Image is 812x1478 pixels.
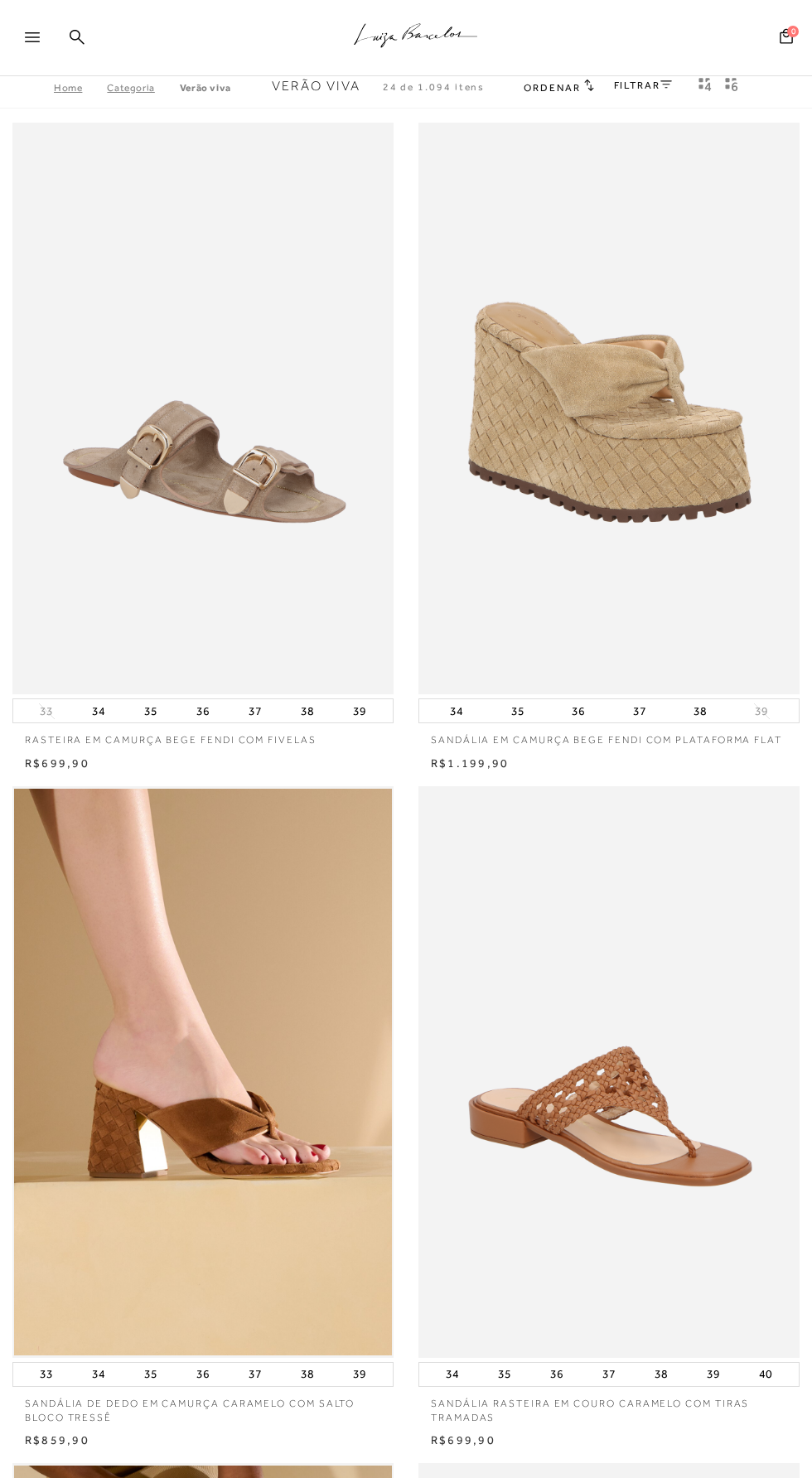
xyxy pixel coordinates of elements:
[524,82,580,94] span: Ordenar
[107,82,179,94] a: Categoria
[420,789,798,1355] img: SANDÁLIA RASTEIRA EM COURO CARAMELO COM TIRAS TRAMADAS
[689,699,712,722] button: 38
[420,125,798,692] a: SANDÁLIA EM CAMURÇA BEGE FENDI COM PLATAFORMA FLAT SANDÁLIA EM CAMURÇA BEGE FENDI COM PLATAFORMA ...
[775,27,798,50] button: 0
[87,1363,110,1386] button: 34
[296,699,319,722] button: 38
[296,1363,319,1386] button: 38
[12,723,394,747] a: RASTEIRA EM CAMURÇA BEGE FENDI COM FIVELAS
[14,789,392,1355] a: SANDÁLIA DE DEDO EM CAMURÇA CARAMELO COM SALTO BLOCO TRESSÊ SANDÁLIA DE DEDO EM CAMURÇA CARAMELO ...
[597,1363,621,1386] button: 37
[614,80,672,91] a: FILTRAR
[54,82,107,94] a: Home
[139,699,162,722] button: 35
[431,1433,495,1447] span: R$699,90
[702,1363,725,1386] button: 39
[628,699,651,722] button: 37
[506,699,529,722] button: 35
[445,699,468,722] button: 34
[418,1387,800,1425] a: SANDÁLIA RASTEIRA EM COURO CARAMELO COM TIRAS TRAMADAS
[14,125,392,692] img: RASTEIRA EM CAMURÇA BEGE FENDI COM FIVELAS
[35,703,58,719] button: 33
[139,1363,162,1386] button: 35
[35,1363,58,1386] button: 33
[431,756,509,770] span: R$1.199,90
[720,76,743,98] button: gridText6Desc
[244,1363,267,1386] button: 37
[418,723,800,747] a: SANDÁLIA EM CAMURÇA BEGE FENDI COM PLATAFORMA FLAT
[25,756,89,770] span: R$699,90
[244,699,267,722] button: 37
[420,125,798,692] img: SANDÁLIA EM CAMURÇA BEGE FENDI COM PLATAFORMA FLAT
[14,125,392,692] a: RASTEIRA EM CAMURÇA BEGE FENDI COM FIVELAS RASTEIRA EM CAMURÇA BEGE FENDI COM FIVELAS
[12,1387,394,1425] a: SANDÁLIA DE DEDO EM CAMURÇA CARAMELO COM SALTO BLOCO TRESSÊ
[650,1363,673,1386] button: 38
[750,703,773,719] button: 39
[787,26,799,37] span: 0
[14,789,392,1355] img: SANDÁLIA DE DEDO EM CAMURÇA CARAMELO COM SALTO BLOCO TRESSÊ
[348,1363,371,1386] button: 39
[272,79,360,94] span: Verão Viva
[191,1363,215,1386] button: 36
[441,1363,464,1386] button: 34
[567,699,590,722] button: 36
[545,1363,568,1386] button: 36
[493,1363,516,1386] button: 35
[87,699,110,722] button: 34
[420,789,798,1355] a: SANDÁLIA RASTEIRA EM COURO CARAMELO COM TIRAS TRAMADAS SANDÁLIA RASTEIRA EM COURO CARAMELO COM TI...
[348,699,371,722] button: 39
[694,76,717,98] button: Mostrar 4 produtos por linha
[754,1363,777,1386] button: 40
[25,1433,89,1447] span: R$859,90
[383,81,486,93] span: 24 de 1.094 itens
[191,699,215,722] button: 36
[180,82,231,94] a: Verão Viva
